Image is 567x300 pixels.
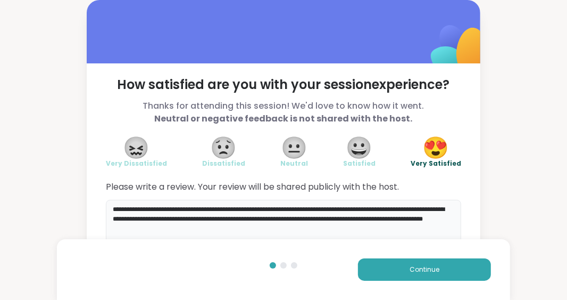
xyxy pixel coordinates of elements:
[280,159,308,168] span: Neutral
[343,159,376,168] span: Satisfied
[202,159,245,168] span: Dissatisfied
[123,138,150,157] span: 😖
[106,76,461,93] span: How satisfied are you with your session experience?
[155,112,413,125] b: Neutral or negative feedback is not shared with the host.
[346,138,373,157] span: 😀
[106,159,167,168] span: Very Dissatisfied
[423,138,449,157] span: 😍
[106,100,461,125] span: Thanks for attending this session! We'd love to know how it went.
[211,138,237,157] span: 😟
[411,159,461,168] span: Very Satisfied
[410,265,439,274] span: Continue
[281,138,307,157] span: 😐
[358,258,491,281] button: Continue
[106,181,461,193] span: Please write a review. Your review will be shared publicly with the host.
